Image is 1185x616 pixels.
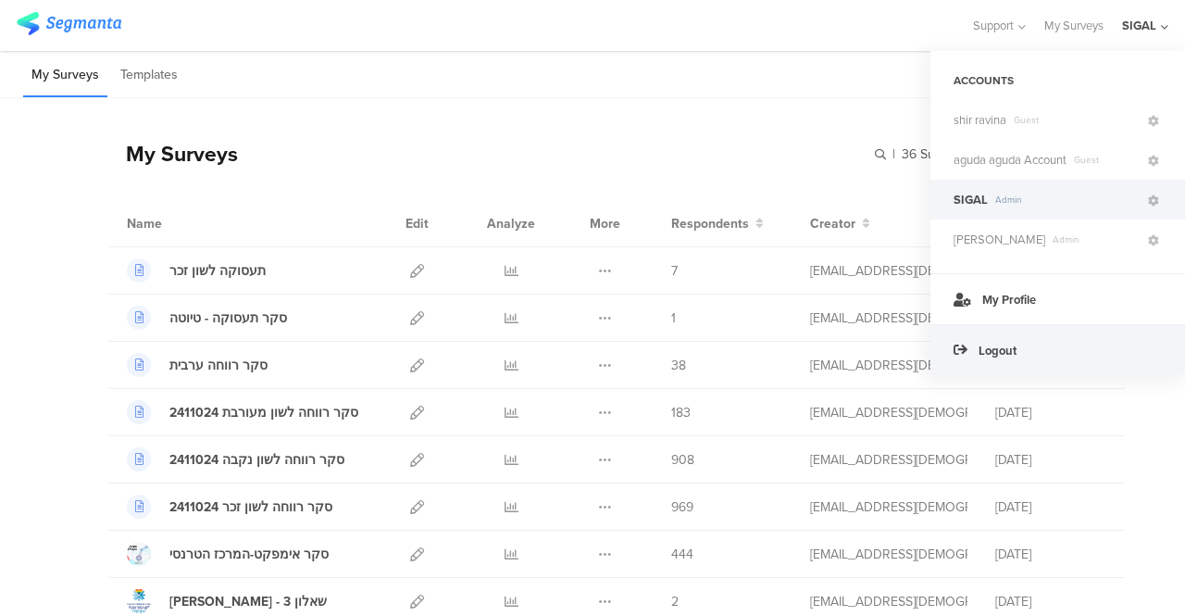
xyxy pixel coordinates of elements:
li: My Surveys [23,54,107,97]
div: More [585,200,625,246]
span: 444 [671,545,693,564]
span: 969 [671,497,693,517]
span: Logout [979,342,1017,359]
div: sigal@lgbt.org.il [810,356,967,375]
div: sigal@lgbt.org.il [810,261,967,281]
span: shir ravina [954,111,1006,129]
span: 908 [671,450,694,470]
span: Support [973,17,1014,34]
div: sigal@lgbt.org.il [810,592,967,611]
span: Admin [1045,233,1145,246]
a: סקר רווחה ערבית [127,353,268,377]
span: 1 [671,308,676,328]
div: סקר רווחה לשון מעורבת 2411024 [169,403,358,422]
a: סקר תעסוקה - טיוטה [127,306,287,330]
a: [PERSON_NAME] - שאלון 3 [127,589,327,613]
button: Respondents [671,214,764,233]
button: Creator [810,214,870,233]
span: 38 [671,356,686,375]
span: Creator [810,214,855,233]
div: סקר תעסוקה - טיוטה [169,308,287,328]
a: סקר אימפקט-המרכז הטרנסי [127,542,329,566]
span: MAYA DWEK [954,231,1045,248]
a: סקר רווחה לשון מעורבת 2411024 [127,400,358,424]
img: segmanta logo [17,12,121,35]
span: 36 Surveys [902,145,967,164]
span: Admin [988,193,1145,207]
div: sigal@lgbt.org.il [810,497,967,517]
div: [DATE] [995,450,1106,470]
div: My Surveys [107,138,238,170]
div: מטס איכילוב - שאלון 3 [169,592,327,611]
a: תעסוקה לשון זכר [127,258,266,283]
span: aguda aguda Account [954,151,1066,169]
div: ACCOUNTS [930,65,1185,96]
a: סקר רווחה לשון זכר 2411024 [127,495,332,519]
div: סקר אימפקט-המרכז הטרנסי [169,545,329,564]
div: sigal@lgbt.org.il [810,450,967,470]
span: Guest [1006,113,1145,127]
div: [DATE] [995,592,1106,611]
div: סקר רווחה לשון זכר 2411024 [169,497,332,517]
span: Respondents [671,214,749,233]
div: תעסוקה לשון זכר [169,261,266,281]
li: Templates [112,54,186,97]
div: [DATE] [995,403,1106,422]
div: sigal@lgbt.org.il [810,308,967,328]
span: 2 [671,592,679,611]
a: סקר רווחה לשון נקבה 2411024 [127,447,344,471]
div: סקר רווחה ערבית [169,356,268,375]
div: Edit [397,200,437,246]
div: SIGAL [1122,17,1156,34]
span: | [890,145,898,164]
div: [DATE] [995,545,1106,564]
span: My Profile [982,291,1036,308]
div: sigal@lgbt.org.il [810,545,967,564]
span: Guest [1066,153,1145,167]
div: סקר רווחה לשון נקבה 2411024 [169,450,344,470]
span: 7 [671,261,678,281]
span: 183 [671,403,691,422]
div: sigal@lgbt.org.il [810,403,967,422]
div: Analyze [483,200,539,246]
span: SIGAL [954,191,988,208]
div: Name [127,214,238,233]
div: [DATE] [995,497,1106,517]
a: My Profile [930,273,1185,324]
